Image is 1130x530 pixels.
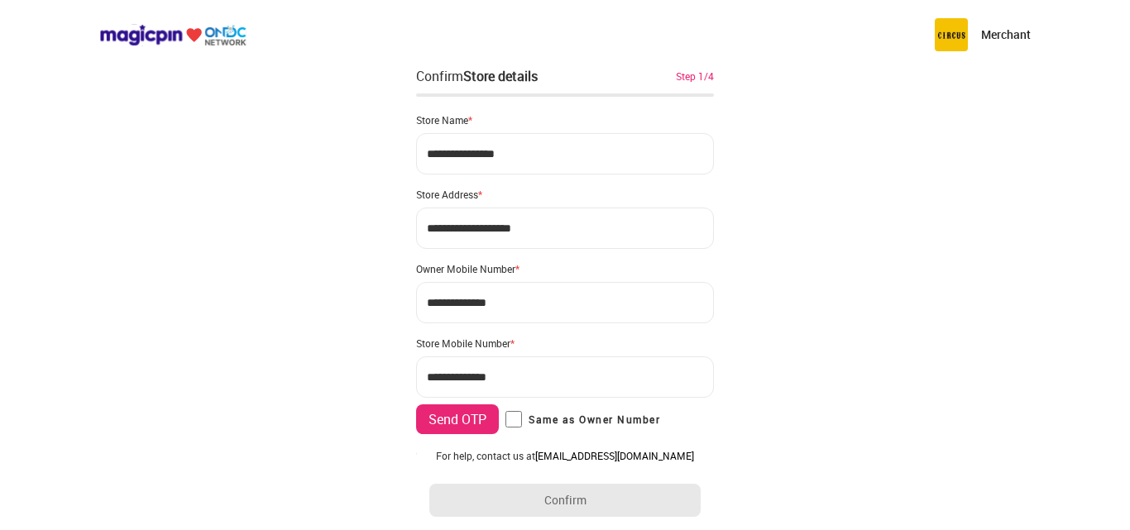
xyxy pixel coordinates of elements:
div: Owner Mobile Number [416,262,714,275]
div: Store Mobile Number [416,337,714,350]
label: Same as Owner Number [505,411,660,427]
button: Send OTP [416,404,499,434]
p: Merchant [981,26,1031,43]
div: Store Name [416,113,714,127]
div: Store Address [416,188,714,201]
img: ondc-logo-new-small.8a59708e.svg [99,24,247,46]
input: Same as Owner Number [505,411,522,427]
div: Step 1/4 [676,69,714,84]
div: Owner E-mail ID [416,447,714,461]
img: circus.b677b59b.png [935,18,968,51]
a: [EMAIL_ADDRESS][DOMAIN_NAME] [535,449,694,462]
div: For help, contact us at [429,449,701,462]
div: Confirm [416,66,538,86]
div: Store details [463,67,538,85]
button: Confirm [429,484,701,517]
